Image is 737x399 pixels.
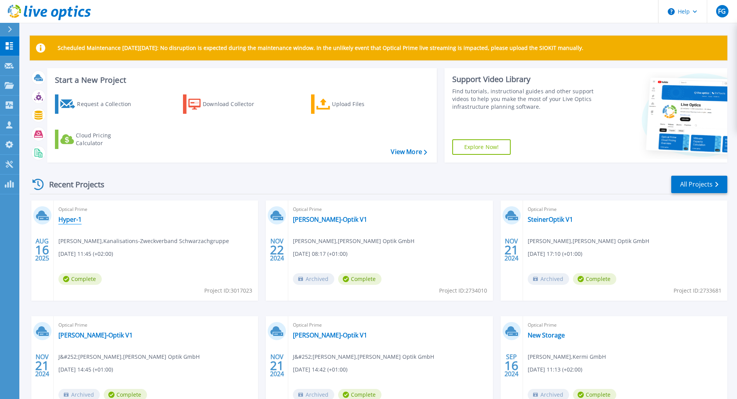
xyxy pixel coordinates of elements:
[504,351,519,380] div: SEP 2024
[270,351,284,380] div: NOV 2024
[204,286,252,295] span: Project ID: 3017023
[452,74,597,84] div: Support Video Library
[293,205,488,214] span: Optical Prime
[293,331,367,339] a: [PERSON_NAME]-Optik V1
[58,321,253,329] span: Optical Prime
[528,205,723,214] span: Optical Prime
[58,250,113,258] span: [DATE] 11:45 (+02:00)
[293,353,434,361] span: J&#252;[PERSON_NAME] , [PERSON_NAME] Optik GmbH
[338,273,381,285] span: Complete
[528,331,565,339] a: New Storage
[58,331,133,339] a: [PERSON_NAME]-Optik V1
[58,45,583,51] p: Scheduled Maintenance [DATE][DATE]: No disruption is expected during the maintenance window. In t...
[30,175,115,194] div: Recent Projects
[55,94,141,114] a: Request a Collection
[293,273,334,285] span: Archived
[35,236,50,264] div: AUG 2025
[35,362,49,369] span: 21
[183,94,269,114] a: Download Collector
[439,286,487,295] span: Project ID: 2734010
[573,273,616,285] span: Complete
[528,321,723,329] span: Optical Prime
[77,96,139,112] div: Request a Collection
[671,176,727,193] a: All Projects
[58,237,229,245] span: [PERSON_NAME] , Kanalisations-Zweckverband Schwarzachgruppe
[293,237,414,245] span: [PERSON_NAME] , [PERSON_NAME] Optik GmbH
[528,273,569,285] span: Archived
[528,365,582,374] span: [DATE] 11:13 (+02:00)
[293,250,347,258] span: [DATE] 08:17 (+01:00)
[528,353,606,361] span: [PERSON_NAME] , Kermi GmbH
[35,247,49,253] span: 16
[452,87,597,111] div: Find tutorials, instructional guides and other support videos to help you make the most of your L...
[332,96,394,112] div: Upload Files
[528,237,649,245] span: [PERSON_NAME] , [PERSON_NAME] Optik GmbH
[55,130,141,149] a: Cloud Pricing Calculator
[58,216,82,223] a: Hyper-1
[504,247,518,253] span: 21
[35,351,50,380] div: NOV 2024
[270,247,284,253] span: 22
[55,76,427,84] h3: Start a New Project
[58,365,113,374] span: [DATE] 14:45 (+01:00)
[293,216,367,223] a: [PERSON_NAME]-Optik V1
[293,321,488,329] span: Optical Prime
[203,96,265,112] div: Download Collector
[270,362,284,369] span: 21
[311,94,397,114] a: Upload Files
[528,250,582,258] span: [DATE] 17:10 (+01:00)
[504,362,518,369] span: 16
[293,365,347,374] span: [DATE] 14:42 (+01:00)
[391,148,427,156] a: View More
[58,273,102,285] span: Complete
[58,205,253,214] span: Optical Prime
[58,353,200,361] span: J&#252;[PERSON_NAME] , [PERSON_NAME] Optik GmbH
[528,216,573,223] a: SteinerOptik V1
[674,286,722,295] span: Project ID: 2733681
[452,139,511,155] a: Explore Now!
[270,236,284,264] div: NOV 2024
[718,8,726,14] span: FG
[76,132,138,147] div: Cloud Pricing Calculator
[504,236,519,264] div: NOV 2024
